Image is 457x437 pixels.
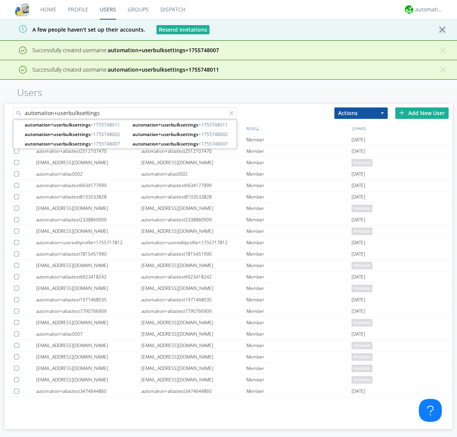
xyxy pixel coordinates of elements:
div: [EMAIL_ADDRESS][DOMAIN_NAME] [141,317,246,328]
a: automation+atlastest6923418242automation+atlastest6923418242Member[DATE] [5,271,452,283]
a: [EMAIL_ADDRESS][DOMAIN_NAME][EMAIL_ADDRESS][DOMAIN_NAME]Member [5,397,452,408]
span: [DATE] [352,237,365,248]
strong: automation+userbulksettings+1755748011 [108,66,219,73]
div: Add New User [395,107,449,119]
div: [EMAIL_ADDRESS][DOMAIN_NAME] [36,283,141,294]
span: pending [352,365,372,372]
div: automation+atlastest6634177999 [36,180,141,191]
strong: automation+userbulksettings+1755748007 [108,46,219,54]
div: Member [246,146,352,157]
div: [EMAIL_ADDRESS][DOMAIN_NAME] [36,157,141,168]
div: Member [246,180,352,191]
strong: automation+userbulksettings [133,141,198,147]
a: [EMAIL_ADDRESS][DOMAIN_NAME][EMAIL_ADDRESS][DOMAIN_NAME]Memberpending [5,351,452,363]
div: automation+usereditprofile+1755717812 [36,237,141,248]
a: [EMAIL_ADDRESS][DOMAIN_NAME][EMAIL_ADDRESS][DOMAIN_NAME]Memberpending [5,203,452,214]
a: automation+atlastest3474644860automation+atlastest3474644860Member[DATE] [5,386,452,397]
div: [EMAIL_ADDRESS][DOMAIN_NAME] [36,340,141,351]
a: automation+atlastest1971468035automation+atlastest1971468035Member[DATE] [5,294,452,306]
a: automation+atlastest7790766909automation+atlastest7790766909Member[DATE] [5,306,452,317]
div: Member [246,203,352,214]
div: [EMAIL_ADDRESS][DOMAIN_NAME] [36,260,141,271]
span: A few people haven't set up their accounts. [6,26,145,33]
div: automation+atlastest2338860909 [36,214,141,225]
div: automation+atlas0002 [36,168,141,179]
span: Successfully created username: [32,66,219,73]
div: automation+atlastest6923418242 [36,271,141,282]
div: automation+atlastest7790766909 [141,306,246,317]
strong: automation+userbulksettings [133,131,198,138]
span: [DATE] [352,214,365,226]
div: automation+atlastest2512107470 [141,146,246,157]
span: [DATE] [352,271,365,283]
div: Member [246,374,352,385]
div: [EMAIL_ADDRESS][DOMAIN_NAME] [141,226,246,237]
div: Member [246,134,352,145]
div: [EMAIL_ADDRESS][DOMAIN_NAME] [141,340,246,351]
div: Member [246,317,352,328]
span: [DATE] [352,168,365,180]
div: Member [246,363,352,374]
div: [EMAIL_ADDRESS][DOMAIN_NAME] [141,157,246,168]
div: automation+atlastest6634177999 [141,180,246,191]
span: +1755748007 [133,140,235,147]
span: [DATE] [352,294,365,306]
a: [EMAIL_ADDRESS][DOMAIN_NAME][EMAIL_ADDRESS][DOMAIN_NAME]Memberpending [5,340,452,351]
div: automation+atlastest2338860909 [141,214,246,225]
div: [EMAIL_ADDRESS][DOMAIN_NAME] [36,397,141,408]
div: [EMAIL_ADDRESS][DOMAIN_NAME] [141,283,246,294]
div: [EMAIL_ADDRESS][DOMAIN_NAME] [141,363,246,374]
div: Member [246,237,352,248]
strong: automation+userbulksettings [25,131,91,138]
div: [EMAIL_ADDRESS][DOMAIN_NAME] [141,374,246,385]
span: pending [352,376,372,384]
div: Member [246,283,352,294]
div: [EMAIL_ADDRESS][DOMAIN_NAME] [36,351,141,362]
div: [EMAIL_ADDRESS][DOMAIN_NAME] [141,203,246,214]
div: Member [246,157,352,168]
div: [EMAIL_ADDRESS][DOMAIN_NAME] [36,374,141,385]
a: automation+atlastest6634177999automation+atlastest6634177999Member[DATE] [5,180,452,191]
span: Successfully created username: [32,46,219,54]
div: automation+atlastest7815451990 [36,248,141,259]
div: ROLE [244,123,351,134]
span: +1755748002 [25,131,127,138]
span: +1755748007 [25,140,127,147]
span: pending [352,353,372,361]
img: d2d01cd9b4174d08988066c6d424eccd [405,5,413,14]
span: pending [352,262,372,269]
div: automation+atlastest6923418242 [141,271,246,282]
a: automation+atlastest7815451990automation+atlastest7815451990Member[DATE] [5,248,452,260]
img: cddb5a64eb264b2086981ab96f4c1ba7 [15,3,29,16]
span: pending [352,159,372,166]
span: [DATE] [352,386,365,397]
span: +1755748011 [133,121,235,128]
div: [EMAIL_ADDRESS][DOMAIN_NAME] [141,328,246,339]
img: plus.svg [399,110,404,115]
button: Resend Invitations [157,25,209,34]
span: [DATE] [352,191,365,203]
div: automation+atlastest1971468035 [36,294,141,305]
div: Member [246,340,352,351]
div: Member [246,351,352,362]
span: [DATE] [352,146,365,157]
a: automation+atlastest2338860909automation+atlastest2338860909Member[DATE] [5,214,452,226]
button: Actions [334,107,388,119]
div: automation+atlastest8103533828 [141,191,246,202]
div: Member [246,214,352,225]
div: Member [246,328,352,339]
span: +1755748002 [133,131,235,138]
a: [EMAIL_ADDRESS][DOMAIN_NAME][EMAIL_ADDRESS][DOMAIN_NAME]Memberpending [5,283,452,294]
span: pending [352,319,372,327]
div: [EMAIL_ADDRESS][DOMAIN_NAME] [36,363,141,374]
span: pending [352,285,372,292]
div: Member [246,306,352,317]
div: Member [246,386,352,397]
div: automation+atlastest8103533828 [36,191,141,202]
iframe: Toggle Customer Support [419,399,442,422]
a: [EMAIL_ADDRESS][DOMAIN_NAME][EMAIL_ADDRESS][DOMAIN_NAME]Memberpending [5,226,452,237]
div: automation+atlastest7790766909 [36,306,141,317]
div: automation+atlas [415,6,444,13]
a: [EMAIL_ADDRESS][DOMAIN_NAME][EMAIL_ADDRESS][DOMAIN_NAME]Memberpending [5,157,452,168]
a: automation+atlastest2512107470automation+atlastest2512107470Member[DATE] [5,146,452,157]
